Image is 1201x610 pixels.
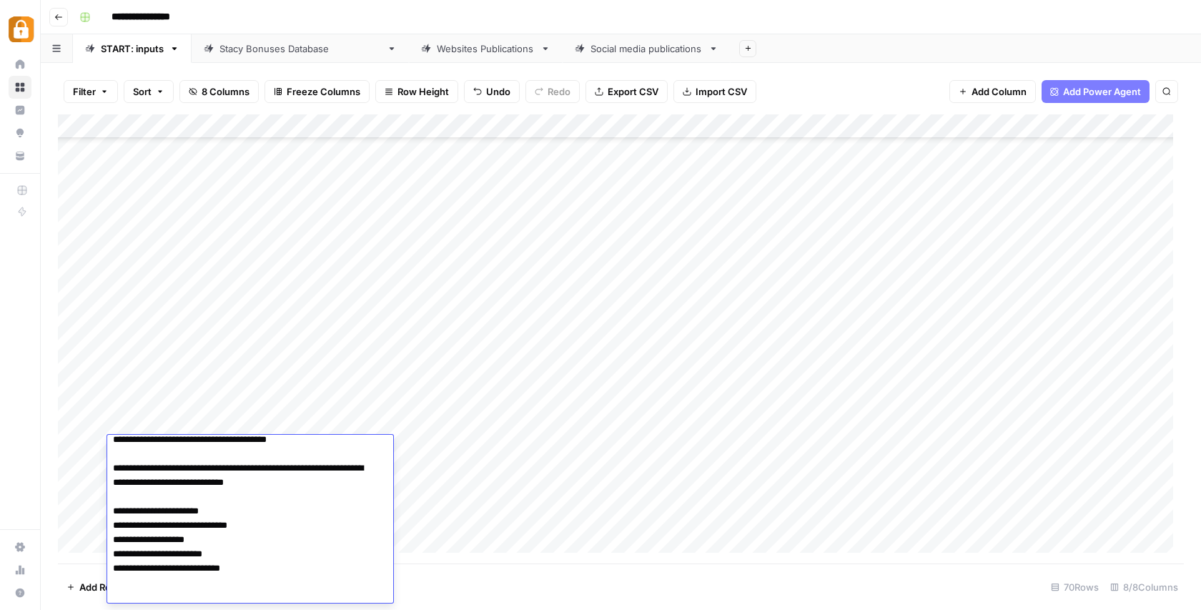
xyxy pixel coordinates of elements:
span: Add Power Agent [1063,84,1141,99]
span: Add Column [972,84,1027,99]
a: Usage [9,559,31,581]
span: Row Height [397,84,449,99]
button: Import CSV [673,80,756,103]
span: Export CSV [608,84,658,99]
button: Redo [525,80,580,103]
span: Sort [133,84,152,99]
button: Help + Support [9,581,31,604]
span: Freeze Columns [287,84,360,99]
a: Opportunities [9,122,31,144]
a: [PERSON_NAME] Bonuses Database [192,34,409,63]
div: 8/8 Columns [1104,576,1184,599]
div: START: inputs [101,41,164,56]
button: Undo [464,80,520,103]
a: Browse [9,76,31,99]
button: Add Row [58,576,127,599]
span: Import CSV [696,84,747,99]
button: Sort [124,80,174,103]
a: Websites Publications [409,34,563,63]
a: Settings [9,536,31,559]
button: Add Power Agent [1042,80,1150,103]
button: Add Column [949,80,1036,103]
button: Freeze Columns [265,80,370,103]
a: Insights [9,99,31,122]
button: Export CSV [585,80,668,103]
a: START: inputs [73,34,192,63]
div: 70 Rows [1045,576,1104,599]
button: Row Height [375,80,458,103]
a: Home [9,53,31,76]
span: Filter [73,84,96,99]
a: Your Data [9,144,31,167]
span: 8 Columns [202,84,249,99]
span: Undo [486,84,510,99]
span: Redo [548,84,570,99]
img: Adzz Logo [9,16,34,42]
button: Workspace: Adzz [9,11,31,47]
div: Websites Publications [437,41,535,56]
div: [PERSON_NAME] Bonuses Database [219,41,381,56]
button: Filter [64,80,118,103]
button: 8 Columns [179,80,259,103]
span: Add Row [79,580,119,594]
div: Social media publications [590,41,703,56]
a: Social media publications [563,34,731,63]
